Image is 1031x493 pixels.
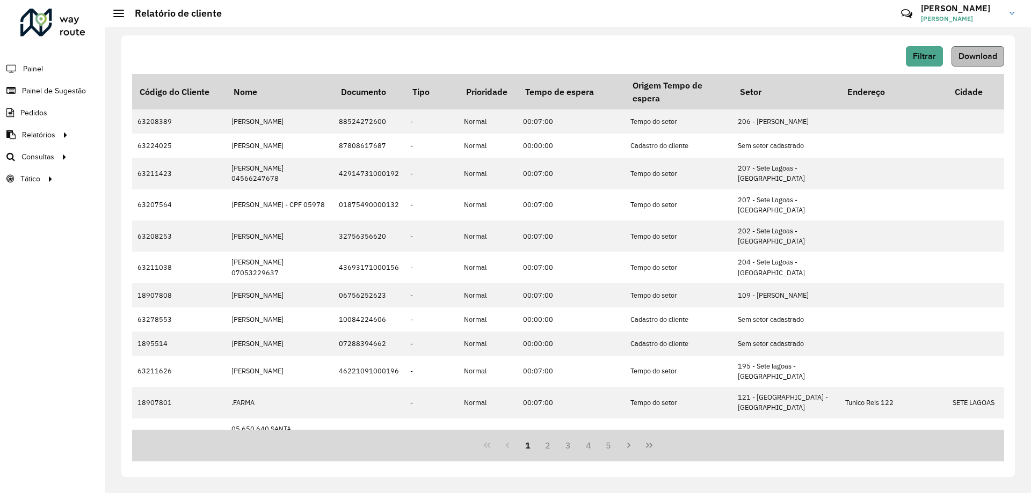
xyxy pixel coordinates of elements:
button: Last Page [639,435,659,455]
td: [PERSON_NAME] 04566247678 [226,158,333,189]
td: 00:07:00 [518,387,625,418]
td: 1897546 [132,418,226,450]
td: - [405,220,459,252]
span: Painel de Sugestão [22,85,86,97]
td: 18907801 [132,387,226,418]
th: Código do Cliente [132,74,226,109]
td: Sem setor cadastrado [732,332,840,356]
td: 63224025 [132,134,226,158]
td: 43693171000156 [333,252,405,283]
td: 109 - [PERSON_NAME] [732,283,840,307]
td: [PERSON_NAME] - CPF 05978 [226,189,333,220]
td: 204 - Sete Lagoas - [GEOGRAPHIC_DATA] [732,252,840,283]
td: 07288394662 [333,332,405,356]
button: Filtrar [906,46,943,67]
td: Tempo do setor [625,418,732,450]
td: [PERSON_NAME] [226,356,333,387]
th: Nome [226,74,333,109]
span: Download [959,51,997,61]
td: 195 - Sete lagoas - [GEOGRAPHIC_DATA] [732,356,840,387]
td: 00:07:00 [518,220,625,252]
th: Origem Tempo de espera [625,74,732,109]
td: Sem setor cadastrado [732,307,840,332]
td: - [405,252,459,283]
td: Normal [459,134,518,158]
td: Normal [459,220,518,252]
td: - [405,109,459,134]
td: [PERSON_NAME] [226,332,333,356]
span: Pedidos [20,107,47,119]
span: Tático [20,173,40,185]
td: - [405,283,459,307]
td: - [405,418,459,450]
td: 00:07:00 [518,283,625,307]
td: 63211626 [132,356,226,387]
td: Normal [459,387,518,418]
td: Normal [459,158,518,189]
td: 00:07:00 [518,356,625,387]
td: Normal [459,283,518,307]
td: 121 - [GEOGRAPHIC_DATA] - [GEOGRAPHIC_DATA] [732,387,840,418]
td: 207 - Sete Lagoas - [GEOGRAPHIC_DATA] [732,158,840,189]
span: Consultas [21,151,54,163]
td: - [405,134,459,158]
td: [PERSON_NAME] [226,307,333,332]
td: Tempo do setor [625,189,732,220]
td: 63208389 [132,109,226,134]
td: Normal [459,109,518,134]
td: Tunico Reis 122 [840,387,947,418]
td: Tempo do setor [625,158,732,189]
button: 2 [538,435,558,455]
button: 4 [578,435,599,455]
span: [PERSON_NAME] [921,14,1001,24]
button: 5 [599,435,619,455]
td: 00:07:00 [518,418,625,450]
td: 42914731000192 [333,158,405,189]
td: 32756356620 [333,220,405,252]
td: 00:00:00 [518,307,625,332]
h2: Relatório de cliente [124,8,222,19]
td: .FARMA [226,387,333,418]
td: 46221091000196 [333,356,405,387]
td: Normal [459,307,518,332]
td: 06756252623 [333,283,405,307]
td: Normal [459,189,518,220]
th: Setor [732,74,840,109]
td: [PERSON_NAME] [226,283,333,307]
td: - [405,356,459,387]
td: [PERSON_NAME] [226,220,333,252]
td: 00:00:00 [518,332,625,356]
td: Tempo do setor [625,283,732,307]
td: Normal [459,356,518,387]
td: Tempo do setor [625,387,732,418]
th: Tipo [405,74,459,109]
td: 1895514 [132,332,226,356]
td: Tempo do setor [625,220,732,252]
button: 3 [558,435,578,455]
td: - [405,332,459,356]
td: Normal [459,418,518,450]
td: [PERSON_NAME] [226,134,333,158]
td: - [405,387,459,418]
td: 01875490000132 [333,189,405,220]
td: 63211038 [132,252,226,283]
td: 87808617687 [333,134,405,158]
td: 00:07:00 [518,158,625,189]
td: 63207564 [132,189,226,220]
td: 00:00:00 [518,134,625,158]
button: 1 [518,435,538,455]
td: Tempo do setor [625,252,732,283]
td: 207 - Sete Lagoas - [GEOGRAPHIC_DATA] [732,189,840,220]
td: Cadastro do cliente [625,307,732,332]
td: - [405,307,459,332]
td: 63211423 [132,158,226,189]
th: Documento [333,74,405,109]
button: Download [952,46,1004,67]
td: 88524272600 [333,109,405,134]
td: 206 - [PERSON_NAME] [732,109,840,134]
td: [PERSON_NAME] [226,109,333,134]
td: - [405,189,459,220]
td: Normal [459,332,518,356]
span: Painel [23,63,43,75]
h3: [PERSON_NAME] [921,3,1001,13]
